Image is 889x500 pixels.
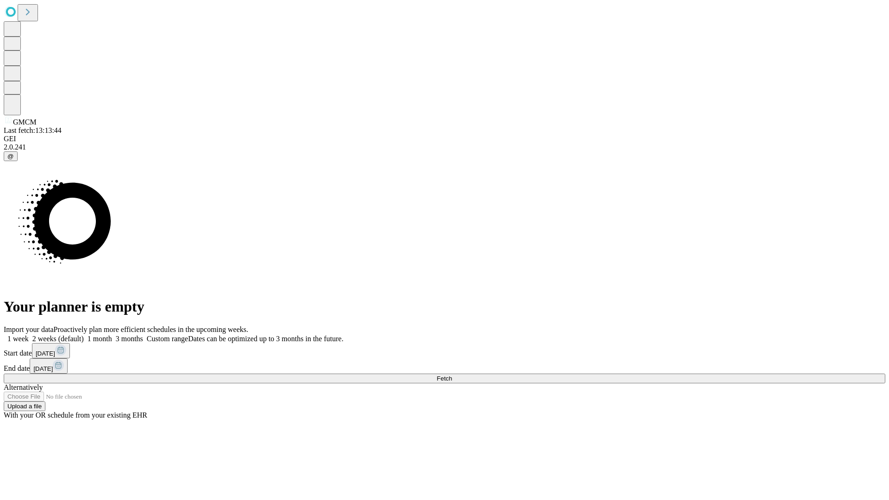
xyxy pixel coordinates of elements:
[4,358,885,374] div: End date
[13,118,37,126] span: GMCM
[4,298,885,315] h1: Your planner is empty
[32,335,84,343] span: 2 weeks (default)
[4,374,885,383] button: Fetch
[32,343,70,358] button: [DATE]
[4,126,62,134] span: Last fetch: 13:13:44
[4,383,43,391] span: Alternatively
[4,325,54,333] span: Import your data
[4,343,885,358] div: Start date
[7,335,29,343] span: 1 week
[4,143,885,151] div: 2.0.241
[4,411,147,419] span: With your OR schedule from your existing EHR
[33,365,53,372] span: [DATE]
[437,375,452,382] span: Fetch
[36,350,55,357] span: [DATE]
[4,151,18,161] button: @
[54,325,248,333] span: Proactively plan more efficient schedules in the upcoming weeks.
[188,335,343,343] span: Dates can be optimized up to 3 months in the future.
[147,335,188,343] span: Custom range
[116,335,143,343] span: 3 months
[4,135,885,143] div: GEI
[4,401,45,411] button: Upload a file
[7,153,14,160] span: @
[88,335,112,343] span: 1 month
[30,358,68,374] button: [DATE]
